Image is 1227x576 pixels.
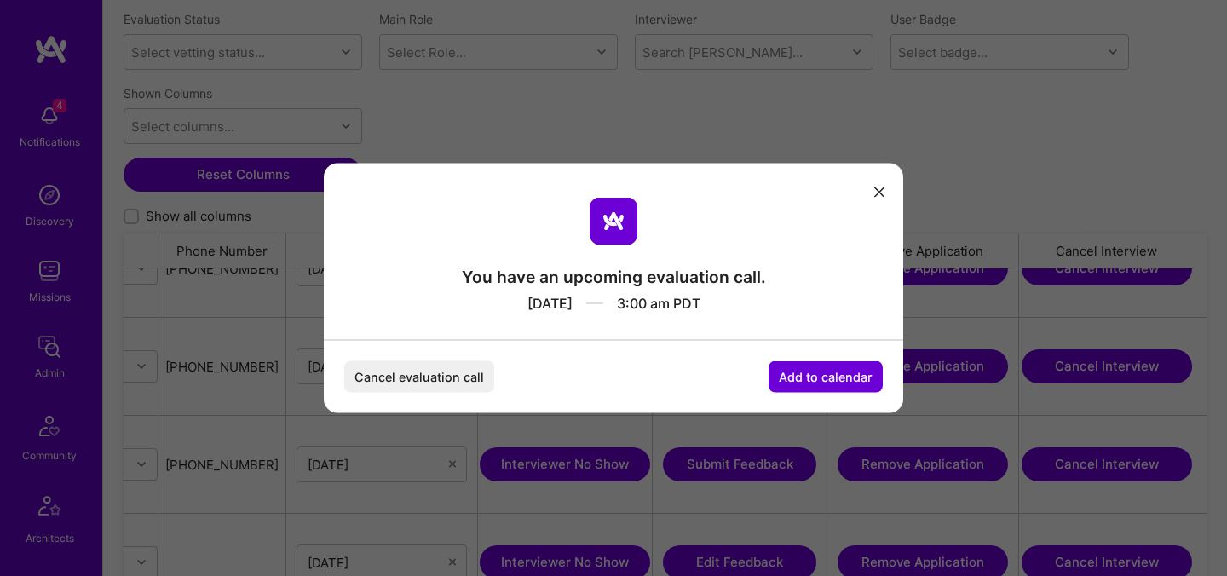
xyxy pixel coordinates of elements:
[874,187,884,197] i: icon Close
[769,361,883,393] button: Add to calendar
[590,198,637,245] img: aTeam logo
[324,164,903,413] div: modal
[344,361,494,393] button: Cancel evaluation call
[462,266,766,288] div: You have an upcoming evaluation call.
[462,288,766,313] div: [DATE] 3:00 am PDT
